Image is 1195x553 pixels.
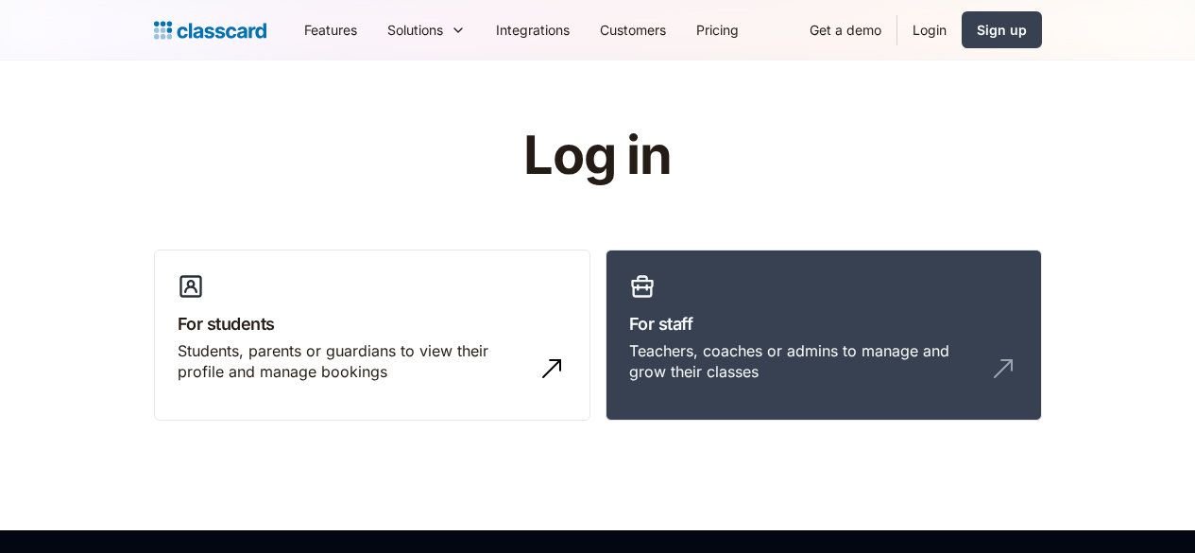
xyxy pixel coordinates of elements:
[897,9,962,51] a: Login
[629,311,1018,337] h3: For staff
[606,250,1042,422] a: For staffTeachers, coaches or admins to manage and grow their classes
[178,311,567,337] h3: For students
[372,9,481,51] div: Solutions
[681,9,754,51] a: Pricing
[298,127,897,185] h1: Log in
[794,9,896,51] a: Get a demo
[977,20,1027,40] div: Sign up
[629,340,981,383] div: Teachers, coaches or admins to manage and grow their classes
[154,17,266,43] a: Logo
[481,9,585,51] a: Integrations
[289,9,372,51] a: Features
[585,9,681,51] a: Customers
[387,20,443,40] div: Solutions
[154,250,590,422] a: For studentsStudents, parents or guardians to view their profile and manage bookings
[178,340,529,383] div: Students, parents or guardians to view their profile and manage bookings
[962,11,1042,48] a: Sign up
